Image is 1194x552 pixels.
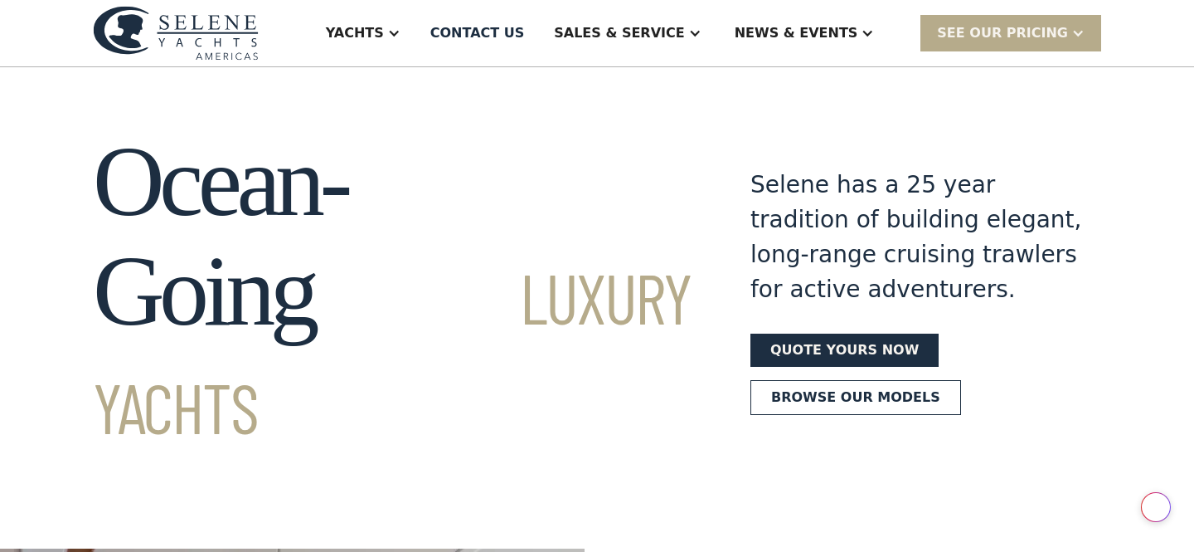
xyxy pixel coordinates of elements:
div: News & EVENTS [735,23,858,43]
a: Browse our models [750,380,961,415]
a: Quote yours now [750,334,939,367]
div: SEE Our Pricing [937,23,1068,43]
h1: Ocean-Going [93,127,691,456]
span: Luxury Yachts [93,255,691,448]
div: SEE Our Pricing [920,15,1101,51]
div: Sales & Service [554,23,684,43]
div: Yachts [326,23,384,43]
div: Selene has a 25 year tradition of building elegant, long-range cruising trawlers for active adven... [750,168,1101,307]
div: Contact US [430,23,525,43]
img: logo [93,6,259,60]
